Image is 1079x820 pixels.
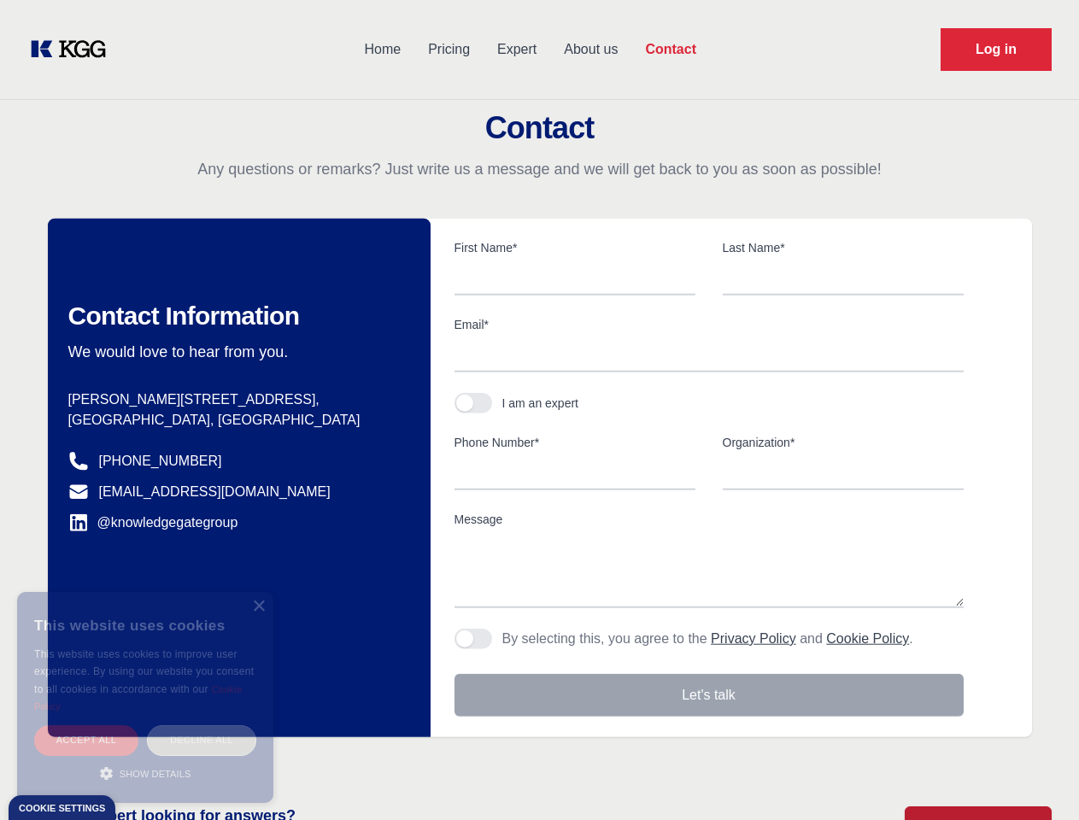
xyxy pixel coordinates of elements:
div: Close [252,600,265,613]
p: Any questions or remarks? Just write us a message and we will get back to you as soon as possible! [21,159,1058,179]
label: Email* [454,316,964,333]
p: [PERSON_NAME][STREET_ADDRESS], [68,389,403,410]
a: KOL Knowledge Platform: Talk to Key External Experts (KEE) [27,36,120,63]
a: Request Demo [941,28,1052,71]
span: This website uses cookies to improve user experience. By using our website you consent to all coo... [34,648,254,695]
h2: Contact [21,111,1058,145]
a: About us [550,27,631,72]
h2: Contact Information [68,301,403,331]
div: I am an expert [502,395,579,412]
div: Show details [34,764,256,782]
iframe: Chat Widget [994,738,1079,820]
label: Message [454,511,964,528]
p: We would love to hear from you. [68,342,403,362]
a: Privacy Policy [711,631,796,646]
a: Home [350,27,414,72]
a: [EMAIL_ADDRESS][DOMAIN_NAME] [99,482,331,502]
a: Contact [631,27,710,72]
a: Cookie Policy [34,684,243,712]
div: Decline all [147,725,256,755]
p: [GEOGRAPHIC_DATA], [GEOGRAPHIC_DATA] [68,410,403,430]
a: Cookie Policy [826,631,909,646]
a: [PHONE_NUMBER] [99,451,222,471]
div: Cookie settings [19,804,105,813]
span: Show details [120,769,191,779]
a: @knowledgegategroup [68,512,238,533]
div: Accept all [34,725,138,755]
p: By selecting this, you agree to the and . [502,629,913,649]
label: Organization* [723,434,964,451]
a: Pricing [414,27,484,72]
button: Let's talk [454,674,964,717]
a: Expert [484,27,550,72]
label: Phone Number* [454,434,695,451]
label: Last Name* [723,239,964,256]
div: This website uses cookies [34,605,256,646]
label: First Name* [454,239,695,256]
